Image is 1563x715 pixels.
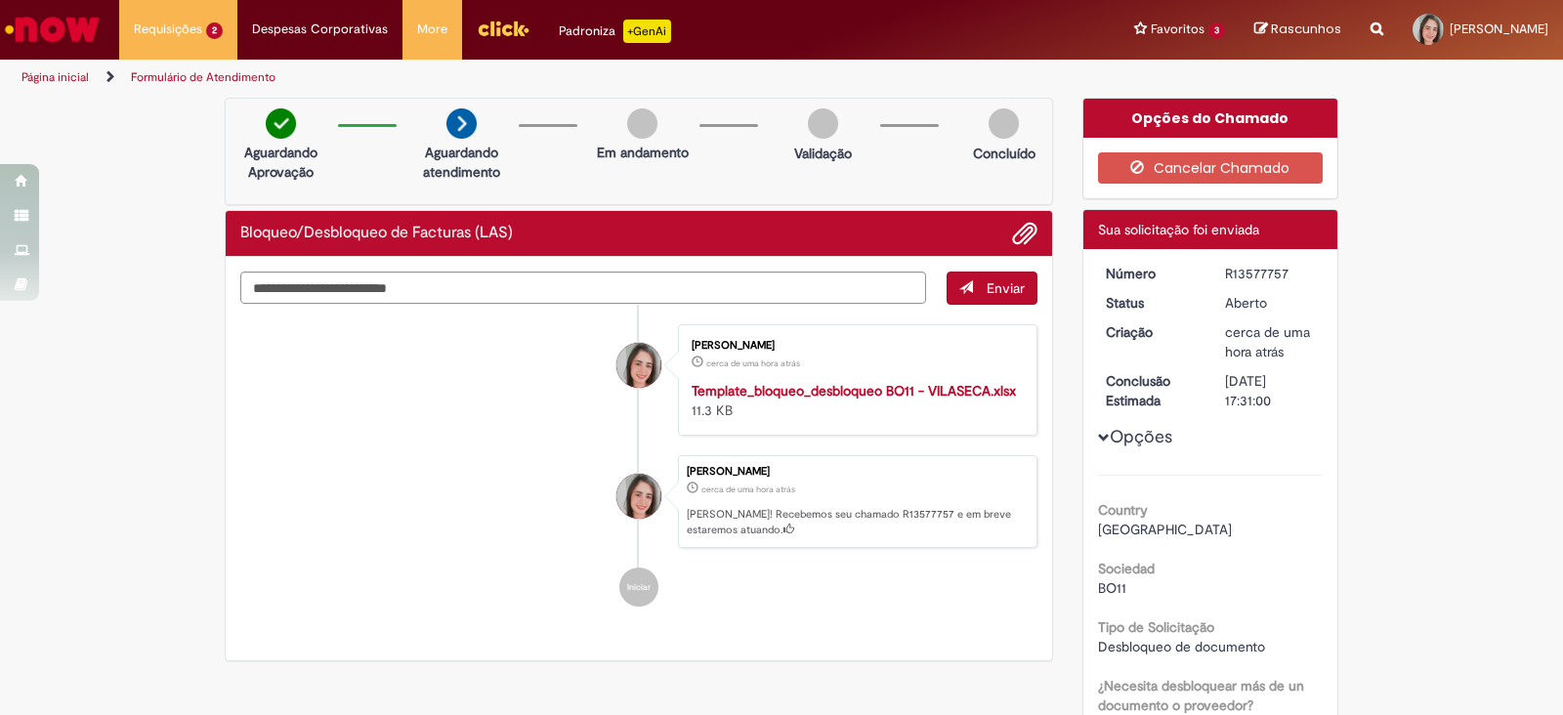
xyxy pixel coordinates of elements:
[1254,21,1341,39] a: Rascunhos
[1091,371,1211,410] dt: Conclusão Estimada
[240,455,1037,549] li: Bruna De Lima
[947,272,1037,305] button: Enviar
[21,69,89,85] a: Página inicial
[1208,22,1225,39] span: 3
[206,22,223,39] span: 2
[1083,99,1338,138] div: Opções do Chamado
[446,108,477,139] img: arrow-next.png
[616,343,661,388] div: Bruna De Lima
[1225,264,1316,283] div: R13577757
[597,143,689,162] p: Em andamento
[1225,323,1310,360] time: 29/09/2025 15:30:57
[706,357,800,369] span: cerca de uma hora atrás
[1091,322,1211,342] dt: Criação
[808,108,838,139] img: img-circle-grey.png
[240,305,1037,627] ul: Histórico de tíquete
[687,507,1027,537] p: [PERSON_NAME]! Recebemos seu chamado R13577757 e em breve estaremos atuando.
[1098,638,1265,655] span: Desbloqueo de documento
[1225,323,1310,360] span: cerca de uma hora atrás
[15,60,1028,96] ul: Trilhas de página
[134,20,202,39] span: Requisições
[701,484,795,495] time: 29/09/2025 15:30:57
[1151,20,1204,39] span: Favoritos
[417,20,447,39] span: More
[266,108,296,139] img: check-circle-green.png
[559,20,671,43] div: Padroniza
[1098,501,1148,519] b: Country
[252,20,388,39] span: Despesas Corporativas
[623,20,671,43] p: +GenAi
[692,382,1016,400] a: Template_bloqueo_desbloqueo BO11 - VILASECA.xlsx
[2,10,103,49] img: ServiceNow
[1098,618,1214,636] b: Tipo de Solicitação
[131,69,275,85] a: Formulário de Atendimento
[240,272,926,305] textarea: Digite sua mensagem aqui...
[706,357,800,369] time: 29/09/2025 15:30:42
[1098,560,1155,577] b: Sociedad
[1098,521,1232,538] span: [GEOGRAPHIC_DATA]
[1098,677,1304,714] b: ¿Necesita desbloquear más de un documento o proveedor?
[701,484,795,495] span: cerca de uma hora atrás
[1091,293,1211,313] dt: Status
[1225,371,1316,410] div: [DATE] 17:31:00
[692,381,1017,420] div: 11.3 KB
[1012,221,1037,246] button: Adicionar anexos
[989,108,1019,139] img: img-circle-grey.png
[987,279,1025,297] span: Enviar
[692,340,1017,352] div: [PERSON_NAME]
[616,474,661,519] div: Bruna De Lima
[477,14,529,43] img: click_logo_yellow_360x200.png
[414,143,509,182] p: Aguardando atendimento
[1225,293,1316,313] div: Aberto
[1098,221,1259,238] span: Sua solicitação foi enviada
[687,466,1027,478] div: [PERSON_NAME]
[627,108,657,139] img: img-circle-grey.png
[1098,579,1126,597] span: BO11
[233,143,328,182] p: Aguardando Aprovação
[1091,264,1211,283] dt: Número
[1271,20,1341,38] span: Rascunhos
[973,144,1035,163] p: Concluído
[240,225,513,242] h2: Bloqueo/Desbloqueo de Facturas (LAS) Histórico de tíquete
[794,144,852,163] p: Validação
[1225,322,1316,361] div: 29/09/2025 15:30:57
[1098,152,1324,184] button: Cancelar Chamado
[1450,21,1548,37] span: [PERSON_NAME]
